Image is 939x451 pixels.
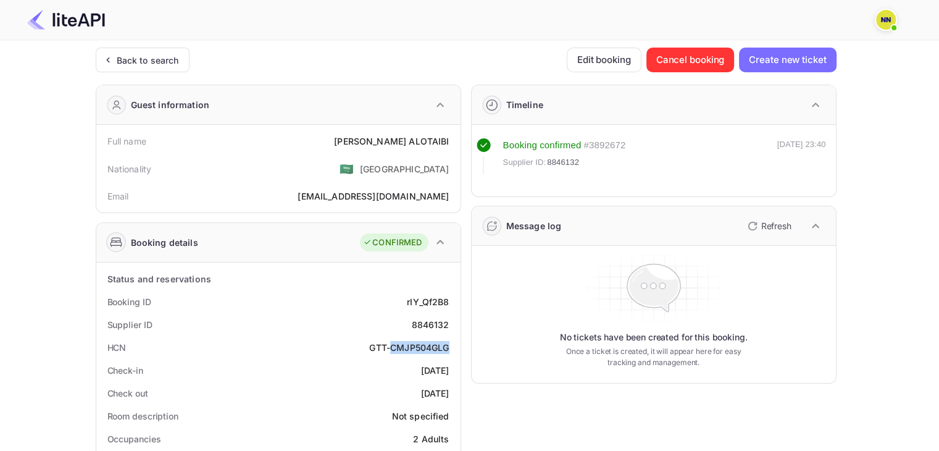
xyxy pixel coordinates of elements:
div: Guest information [131,98,210,111]
p: Refresh [761,219,791,232]
div: Message log [506,219,562,232]
div: CONFIRMED [363,237,422,249]
button: Cancel booking [646,48,735,72]
div: Timeline [506,98,543,111]
div: Back to search [117,54,179,67]
div: Nationality [107,162,152,175]
div: Check-in [107,364,143,377]
span: United States [340,158,354,180]
div: Booking details [131,236,198,249]
div: Booking ID [107,295,151,308]
div: Not specified [392,410,449,423]
span: Supplier ID: [503,156,546,169]
div: Room description [107,410,178,423]
img: LiteAPI Logo [27,10,105,30]
div: Booking confirmed [503,138,582,153]
button: Refresh [740,216,796,236]
div: [EMAIL_ADDRESS][DOMAIN_NAME] [298,190,449,203]
span: 8846132 [547,156,579,169]
div: 8846132 [411,318,449,331]
button: Edit booking [567,48,641,72]
p: No tickets have been created for this booking. [560,331,748,344]
div: GTT-CMJP504GLG [369,341,449,354]
div: [DATE] [421,387,449,400]
div: [DATE] [421,364,449,377]
div: 2 Adults [413,432,449,445]
div: rIY_Qf2B8 [407,295,449,308]
div: [GEOGRAPHIC_DATA] [360,162,449,175]
div: Status and reservations [107,272,211,285]
div: [DATE] 23:40 [777,138,826,174]
p: Once a ticket is created, it will appear here for easy tracking and management. [556,346,751,368]
div: [PERSON_NAME] ALOTAIBI [334,135,449,148]
div: Supplier ID [107,318,152,331]
div: Occupancies [107,432,161,445]
div: HCN [107,341,127,354]
img: N/A N/A [876,10,896,30]
div: # 3892672 [583,138,625,153]
div: Full name [107,135,146,148]
div: Check out [107,387,148,400]
div: Email [107,190,129,203]
button: Create new ticket [739,48,836,72]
